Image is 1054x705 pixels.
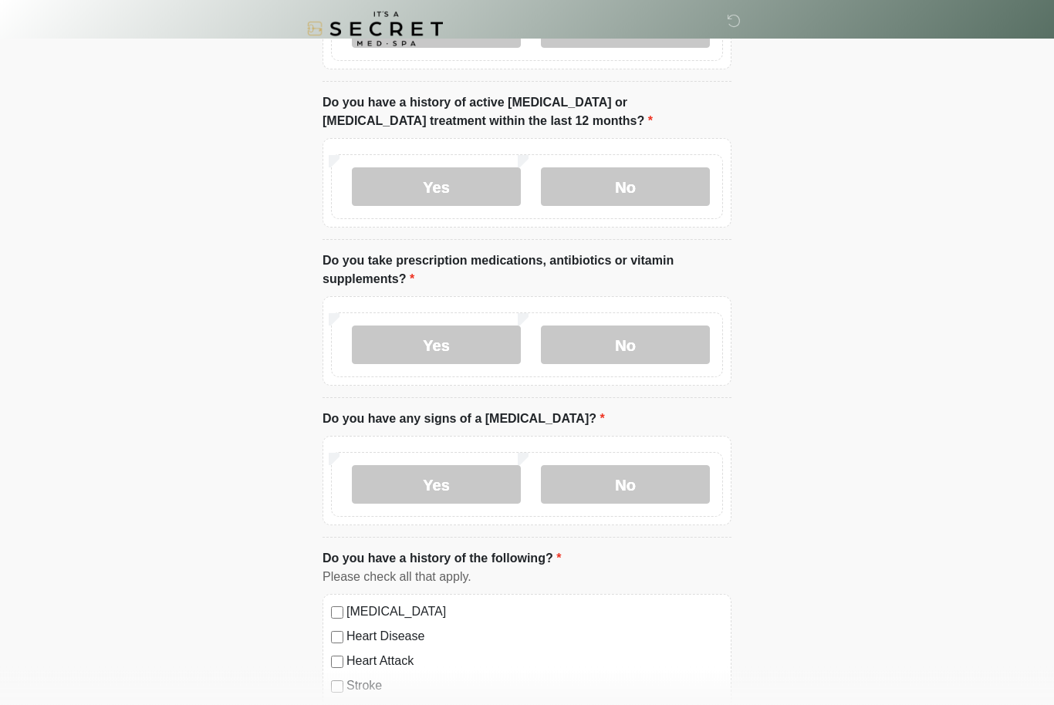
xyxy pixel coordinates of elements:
label: Do you have any signs of a [MEDICAL_DATA]? [323,410,605,429]
label: Yes [352,168,521,207]
label: [MEDICAL_DATA] [346,603,723,622]
div: Please check all that apply. [323,568,731,587]
label: Do you take prescription medications, antibiotics or vitamin supplements? [323,252,731,289]
label: No [541,168,710,207]
img: It's A Secret Med Spa Logo [307,12,443,46]
label: Heart Disease [346,628,723,646]
label: Do you have a history of the following? [323,550,561,568]
label: Yes [352,466,521,504]
input: Stroke [331,681,343,693]
input: Heart Attack [331,656,343,669]
input: [MEDICAL_DATA] [331,607,343,619]
label: Yes [352,326,521,365]
label: No [541,466,710,504]
input: Heart Disease [331,632,343,644]
label: Do you have a history of active [MEDICAL_DATA] or [MEDICAL_DATA] treatment within the last 12 mon... [323,94,731,131]
label: Stroke [346,677,723,696]
label: Heart Attack [346,653,723,671]
label: No [541,326,710,365]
